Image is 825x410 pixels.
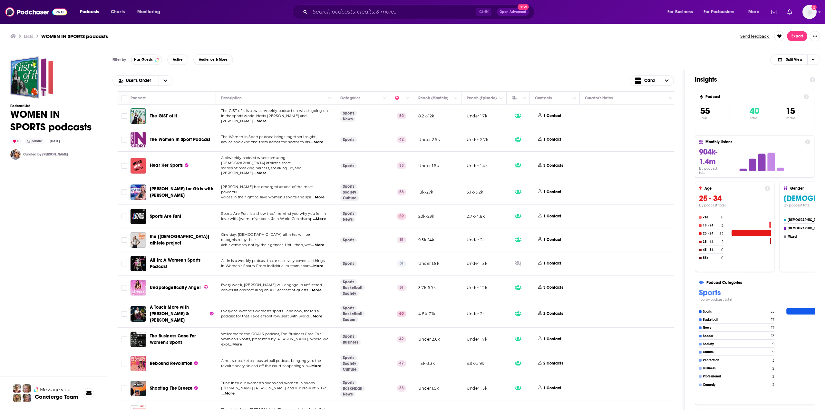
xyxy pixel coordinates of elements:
div: Reach (Episode) [467,94,497,102]
button: Open AdvancedNew [497,8,529,16]
button: open menu [133,7,169,17]
p: 1 Contact [543,261,561,266]
span: Toggle select row [121,189,127,195]
button: 1 Contact [535,332,567,347]
a: Unapologetically Angel [150,285,209,291]
a: Sports [340,211,357,216]
a: The GIST of It [131,108,146,124]
img: A Touch More with Sue Bird & Megan Rapinoe [131,306,146,322]
button: 3 Contacts [535,155,568,176]
span: Toggle select row [121,113,127,119]
a: Society [340,190,359,195]
span: A not-so-basketball basketball podcast bringing you the [221,358,321,363]
span: the [[DEMOGRAPHIC_DATA]] athlete project [150,234,209,246]
a: The Women in Sport Podcast [150,136,210,143]
h4: 9 [772,350,774,354]
a: Sports [340,261,357,266]
p: 56 [397,189,406,195]
h2: Choose View [770,55,820,65]
span: ...More [313,216,326,222]
span: Charts [111,7,125,16]
p: Under 1.2k [467,285,487,290]
h4: 17 [771,326,774,330]
p: Under 1.3k [467,261,487,266]
img: Unapologetically Angel [131,280,146,295]
p: 1 Contact [543,113,561,119]
a: Sports [340,355,357,360]
p: 51 [397,237,406,243]
img: Sports Are Fun! [131,209,146,224]
p: 3 Contacts [543,285,563,290]
h4: Recreation [703,358,771,362]
a: Sports [340,237,357,243]
h4: 45 - 54 [703,248,720,252]
span: conversations featuring an All-Star cast of guests [221,288,308,292]
button: Show More Button [810,31,820,41]
button: Column Actions [667,94,675,102]
h4: By podcast total [699,203,770,207]
button: 1 Contact [535,256,567,271]
h1: WOMEN IN SPORTS podcasts [10,108,97,133]
h4: 3 [772,358,774,363]
span: The Business Case For Women's Sports [150,333,196,345]
span: Card [644,78,655,83]
span: For Podcasters [704,7,734,16]
a: Basketball [340,311,365,316]
span: More [748,7,759,16]
a: News [340,392,355,397]
h2: Choose List sort [112,75,172,86]
img: User Profile [802,5,817,19]
a: Sports [340,305,357,311]
button: Column Actions [520,94,528,102]
a: Soccer [340,317,358,322]
button: Export [787,31,807,41]
span: Monitoring [137,7,160,16]
img: Sydney Profile [13,384,21,393]
p: 2 Contacts [543,311,563,316]
span: achievements, not by their gender. Until then, we' [221,243,311,247]
button: Column Actions [497,94,505,102]
span: The GIST of It is a twice-weekly podcast on what’s going on [221,108,328,113]
h4: Monthly Listens [705,140,802,144]
h4: Soccer [703,334,770,338]
h3: Filter by [112,57,126,62]
span: in the sports world. Hosts [PERSON_NAME] and [PERSON_NAME] [221,114,307,123]
img: jaimeciarlello [10,149,21,160]
span: New [518,4,529,10]
div: Reach (Monthly) [418,94,448,102]
a: Sports Are Fun! [150,213,181,220]
h4: 13 [771,334,774,338]
p: Under 2k [467,311,485,316]
img: The Business Case For Women's Sports [131,332,146,347]
div: Description [221,94,242,102]
span: ...More [310,140,323,145]
span: ...More [310,264,323,269]
h4: 55+ [703,256,720,260]
a: Culture [340,367,359,372]
span: Women's Sports, presented by [PERSON_NAME], where we expl [221,337,328,346]
a: The GIST of It [150,113,177,119]
p: Under 2.7k [467,137,488,142]
span: Toggle select row [121,261,127,266]
span: ...More [309,288,322,293]
span: Toggle select row [121,311,127,317]
button: 3 Contacts [535,279,568,296]
span: ...More [254,171,267,176]
a: Sports [340,137,357,142]
p: 50 [397,113,406,119]
a: Charts [107,7,129,17]
a: All In: A Women's Sports Podcast [150,257,214,270]
a: Lists [24,33,34,39]
button: Choose View [630,75,674,86]
span: WOMEN IN SPORTS podcasts [10,56,53,99]
span: [PERSON_NAME] has emerged as one of the most powerful [221,185,313,194]
button: Column Actions [404,94,412,102]
div: Power Score [395,94,404,102]
img: Gaines for Girls with Riley Gaines [131,185,146,200]
a: Sports [340,334,357,339]
p: 31 [397,260,406,267]
span: Split View [786,58,802,61]
span: Open Advanced [500,10,526,14]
